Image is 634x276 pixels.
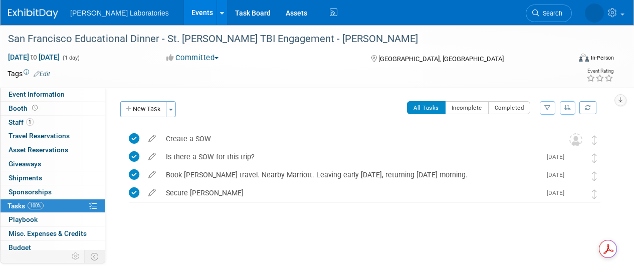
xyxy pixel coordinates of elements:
span: Sponsorships [9,188,52,196]
i: Move task [592,171,597,181]
div: Book [PERSON_NAME] travel. Nearby Marriott. Leaving early [DATE], returning [DATE] morning. [161,166,541,183]
a: Tasks100% [1,199,105,213]
i: Move task [592,135,597,145]
span: 1 [26,118,34,126]
span: Booth [9,104,40,112]
img: Tisha Davis [569,187,582,200]
a: Edit [34,71,50,78]
span: Shipments [9,174,42,182]
td: Tags [8,69,50,79]
i: Move task [592,189,597,199]
span: Budget [9,243,31,251]
a: Event Information [1,88,105,101]
div: Event Format [525,52,614,67]
div: Create a SOW [161,130,549,147]
a: Staff1 [1,116,105,129]
button: Completed [488,101,531,114]
a: Sponsorships [1,185,105,199]
span: to [29,53,39,61]
a: Playbook [1,213,105,226]
span: Event Information [9,90,65,98]
a: Search [526,5,572,22]
a: Travel Reservations [1,129,105,143]
span: [DATE] [547,153,569,160]
a: Budget [1,241,105,254]
div: San Francisco Educational Dinner - St. [PERSON_NAME] TBI Engagement - [PERSON_NAME] [5,30,562,48]
a: edit [143,134,161,143]
span: [DATE] [547,189,569,196]
span: 100% [28,202,44,209]
span: [PERSON_NAME] Laboratories [70,9,169,17]
span: Misc. Expenses & Credits [9,229,87,237]
button: New Task [120,101,166,117]
a: edit [143,170,161,179]
button: Committed [163,53,223,63]
img: Tisha Davis [569,151,582,164]
div: Event Rating [586,69,613,74]
span: (1 day) [62,55,80,61]
a: edit [143,188,161,197]
img: ExhibitDay [8,9,58,19]
img: Tisha Davis [569,169,582,182]
img: Tisha Davis [585,4,604,23]
span: Giveaways [9,160,41,168]
a: Asset Reservations [1,143,105,157]
span: Playbook [9,215,38,223]
img: Format-Inperson.png [579,54,589,62]
a: Booth [1,102,105,115]
a: Giveaways [1,157,105,171]
span: [DATE] [DATE] [8,53,60,62]
button: Incomplete [445,101,489,114]
span: Staff [9,118,34,126]
a: Refresh [579,101,596,114]
td: Toggle Event Tabs [85,250,105,263]
a: edit [143,152,161,161]
span: Tasks [8,202,44,210]
img: Unassigned [569,133,582,146]
div: In-Person [590,54,614,62]
button: All Tasks [407,101,446,114]
span: Travel Reservations [9,132,70,140]
div: Secure [PERSON_NAME] [161,184,541,201]
span: [DATE] [547,171,569,178]
td: Personalize Event Tab Strip [67,250,85,263]
a: Misc. Expenses & Credits [1,227,105,240]
span: [GEOGRAPHIC_DATA], [GEOGRAPHIC_DATA] [378,55,504,63]
a: Shipments [1,171,105,185]
div: Is there a SOW for this trip? [161,148,541,165]
span: Asset Reservations [9,146,68,154]
i: Move task [592,153,597,163]
span: Search [539,10,562,17]
span: Booth not reserved yet [30,104,40,112]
